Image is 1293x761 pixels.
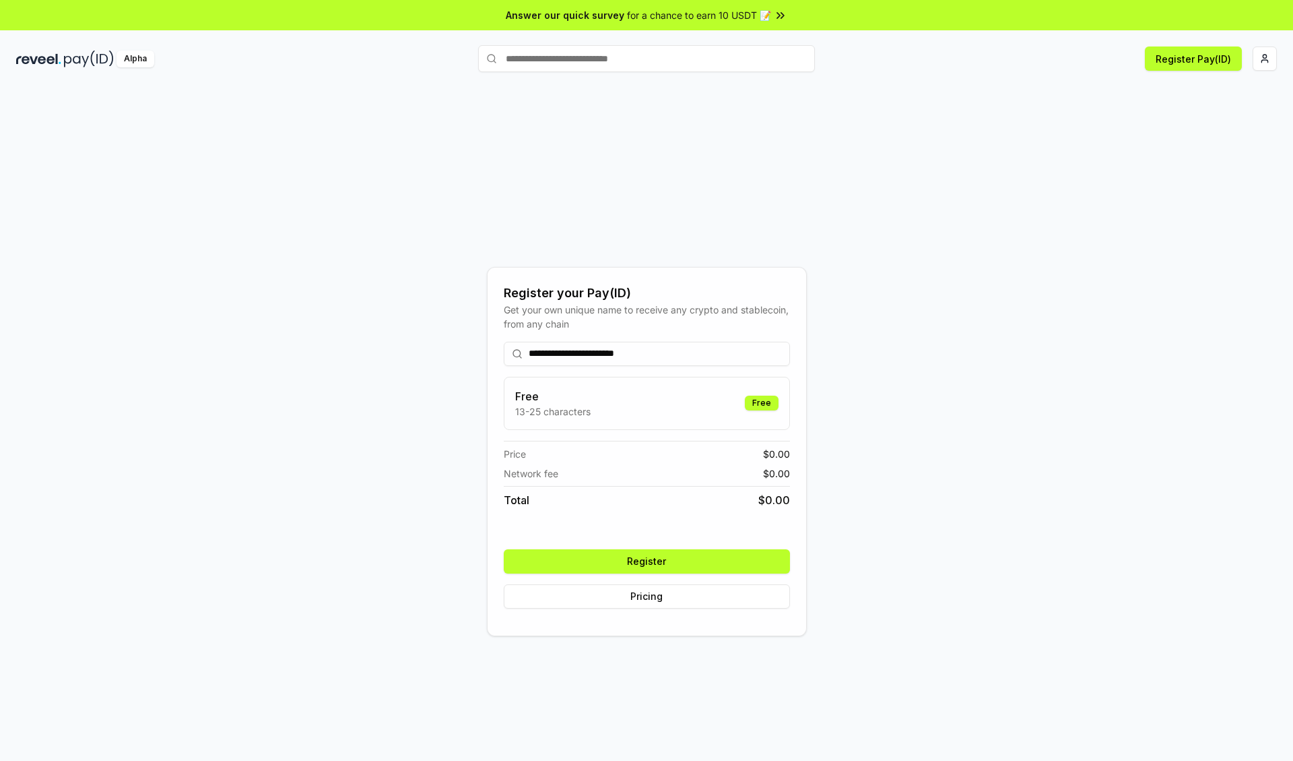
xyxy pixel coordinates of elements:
[745,396,778,410] div: Free
[758,492,790,508] span: $ 0.00
[504,466,558,481] span: Network fee
[504,447,526,461] span: Price
[515,388,591,404] h3: Free
[16,51,61,67] img: reveel_dark
[504,492,529,508] span: Total
[763,466,790,481] span: $ 0.00
[504,284,790,303] div: Register your Pay(ID)
[506,8,624,22] span: Answer our quick survey
[763,447,790,461] span: $ 0.00
[504,584,790,609] button: Pricing
[515,404,591,419] p: 13-25 characters
[504,549,790,574] button: Register
[1145,47,1242,71] button: Register Pay(ID)
[504,303,790,331] div: Get your own unique name to receive any crypto and stablecoin, from any chain
[117,51,154,67] div: Alpha
[627,8,771,22] span: for a chance to earn 10 USDT 📝
[64,51,114,67] img: pay_id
